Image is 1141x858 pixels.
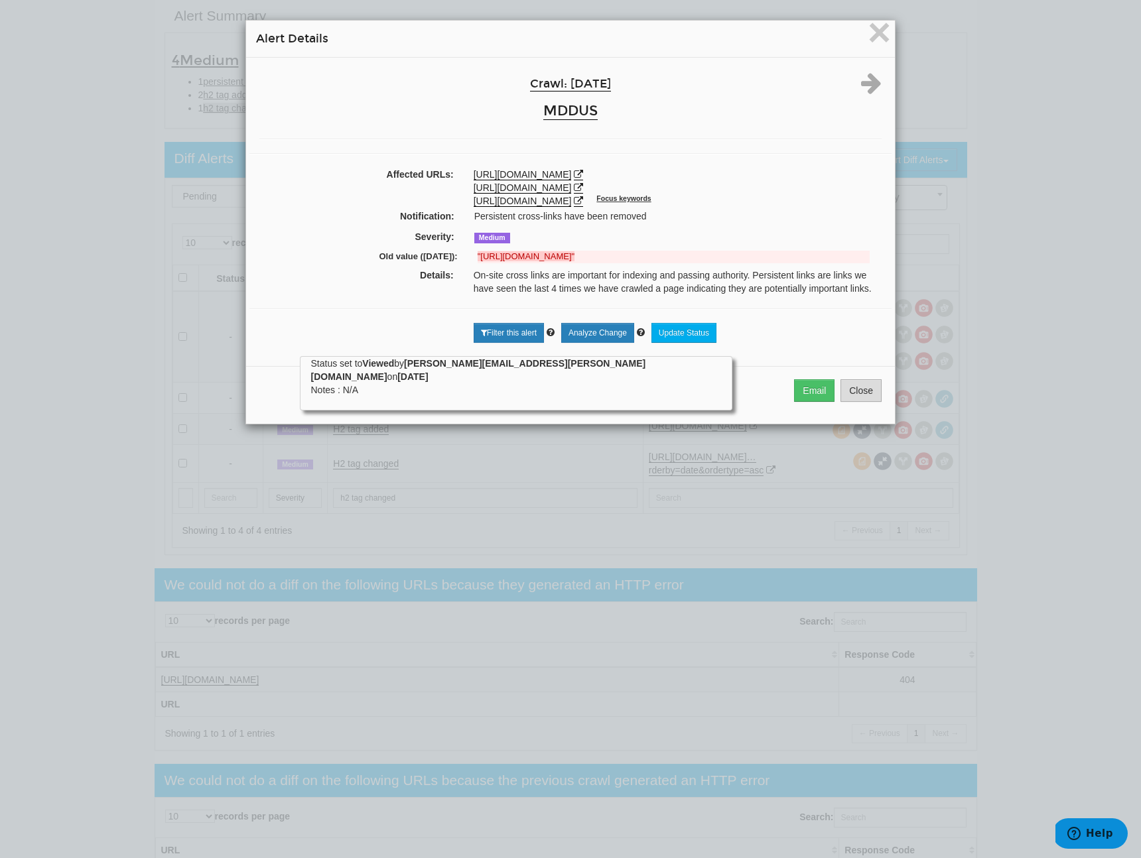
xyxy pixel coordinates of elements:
a: MDDUS [543,102,598,120]
button: Email [794,379,835,402]
div: On-site cross links are important for indexing and passing authority. Persistent links are links ... [464,269,892,295]
a: Analyze Change [561,323,634,343]
a: Next alert [861,83,882,93]
label: Old value ([DATE]): [261,251,468,263]
a: Filter this alert [474,323,544,343]
strong: [PERSON_NAME][EMAIL_ADDRESS][PERSON_NAME][DOMAIN_NAME] [310,358,645,382]
span: × [868,10,891,54]
a: Crawl: [DATE] [530,77,611,92]
sup: Focus keywords [596,194,651,202]
div: Persistent cross-links have been removed [464,210,890,223]
h4: Alert Details [256,31,885,47]
strong: [DATE] [397,371,428,382]
iframe: Opens a widget where you can find more information [1055,818,1128,851]
strong: Viewed [362,358,394,369]
a: Update Status [651,323,716,343]
span: Medium [474,233,510,243]
a: [URL][DOMAIN_NAME] [474,169,572,180]
button: Close [840,379,882,402]
label: Affected URLs: [249,168,464,181]
label: Details: [249,269,464,282]
div: Status set to by on Notes : N/A [310,357,722,397]
button: Close [868,21,891,48]
a: [URL][DOMAIN_NAME] [474,182,572,194]
label: Severity: [251,230,464,243]
strong: "[URL][DOMAIN_NAME]" [478,251,574,261]
a: [URL][DOMAIN_NAME] [474,196,572,207]
label: Notification: [251,210,464,223]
